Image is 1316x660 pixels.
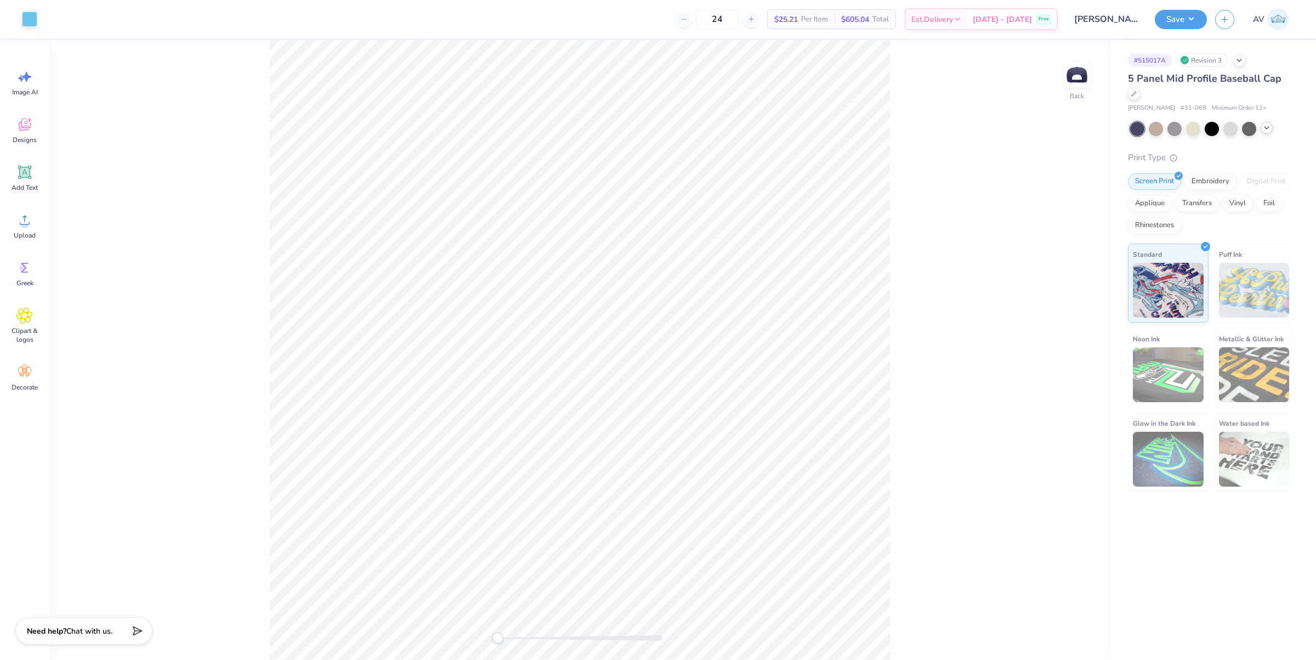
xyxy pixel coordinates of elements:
span: AV [1253,13,1264,26]
span: Puff Ink [1219,249,1242,260]
span: Minimum Order: 12 + [1212,104,1267,113]
span: [PERSON_NAME] [1128,104,1175,113]
div: Embroidery [1184,173,1236,190]
span: Total [872,14,889,25]
img: Back [1066,64,1088,86]
div: Digital Print [1240,173,1293,190]
span: 5 Panel Mid Profile Baseball Cap [1128,72,1281,85]
span: Decorate [12,383,38,392]
a: AV [1248,8,1294,30]
span: Add Text [12,183,38,192]
div: Revision 3 [1177,53,1228,67]
span: Free [1039,15,1049,23]
input: – – [696,9,739,29]
span: [DATE] - [DATE] [973,14,1032,25]
span: Water based Ink [1219,418,1269,429]
button: Save [1155,10,1207,29]
span: Greek [16,279,33,287]
div: # 515017A [1128,53,1172,67]
span: $605.04 [841,14,869,25]
img: Puff Ink [1219,263,1290,318]
div: Print Type [1128,151,1294,164]
div: Screen Print [1128,173,1181,190]
span: Designs [13,136,37,144]
strong: Need help? [27,626,66,636]
span: # 31-069 [1181,104,1206,113]
input: Untitled Design [1066,8,1147,30]
img: Aargy Velasco [1267,8,1289,30]
img: Standard [1133,263,1204,318]
img: Neon Ink [1133,347,1204,402]
div: Accessibility label [492,633,503,644]
span: $25.21 [774,14,798,25]
div: Applique [1128,195,1172,212]
span: Standard [1133,249,1162,260]
span: Est. Delivery [911,14,953,25]
img: Water based Ink [1219,432,1290,487]
span: Glow in the Dark Ink [1133,418,1195,429]
span: Image AI [12,88,38,97]
div: Vinyl [1222,195,1253,212]
div: Rhinestones [1128,217,1181,234]
div: Foil [1256,195,1282,212]
img: Metallic & Glitter Ink [1219,347,1290,402]
div: Back [1070,91,1084,101]
span: Neon Ink [1133,333,1160,345]
span: Chat with us. [66,626,112,636]
span: Clipart & logos [7,326,43,344]
span: Metallic & Glitter Ink [1219,333,1284,345]
span: Per Item [801,14,828,25]
img: Glow in the Dark Ink [1133,432,1204,487]
div: Transfers [1175,195,1219,212]
span: Upload [14,231,36,240]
